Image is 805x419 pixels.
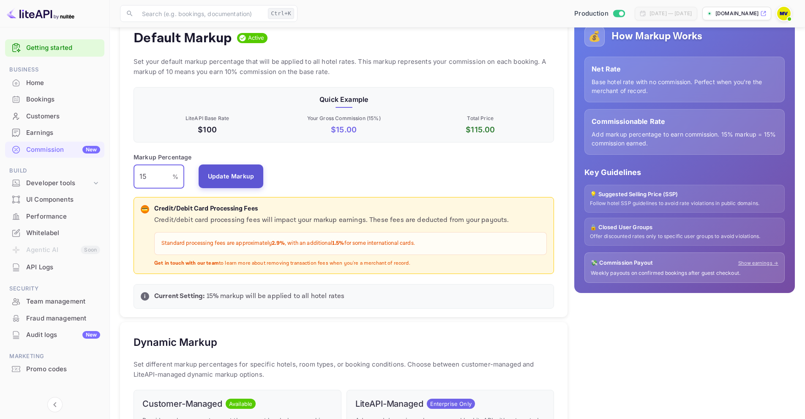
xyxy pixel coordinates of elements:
[591,270,778,277] p: Weekly payouts on confirmed bookings after guest checkout.
[5,361,104,377] a: Promo codes
[26,297,100,307] div: Team management
[5,91,104,108] div: Bookings
[26,128,100,138] div: Earnings
[199,164,264,188] button: Update Markup
[592,116,778,126] p: Commissionable Rate
[5,142,104,157] a: CommissionNew
[154,215,547,225] p: Credit/debit card processing fees will impact your markup earnings. These fees are deducted from ...
[142,205,148,213] p: 💳
[277,124,410,135] p: $ 15.00
[82,331,100,339] div: New
[5,108,104,125] div: Customers
[26,178,92,188] div: Developer tools
[649,10,692,17] div: [DATE] — [DATE]
[5,352,104,361] span: Marketing
[571,9,628,19] div: Switch to Sandbox mode
[590,223,779,232] p: 🔒 Closed User Groups
[277,115,410,122] p: Your Gross Commission ( 15 %)
[26,212,100,222] div: Performance
[777,7,791,20] img: Michael Vogt
[5,176,104,191] div: Developer tools
[5,293,104,310] div: Team management
[592,130,778,148] p: Add markup percentage to earn commission. 15% markup = 15% commission earned.
[5,208,104,225] div: Performance
[5,310,104,326] a: Fraud management
[611,30,702,43] h5: How Markup Works
[26,112,100,121] div: Customers
[574,9,609,19] span: Production
[5,192,104,207] a: UI Components
[144,293,145,300] p: i
[26,364,100,374] div: Promo codes
[134,359,554,380] p: Set different markup percentages for specific hotels, room types, or booking conditions. Choose b...
[245,34,268,42] span: Active
[5,142,104,158] div: CommissionNew
[590,190,779,199] p: 💡 Suggested Selling Price (SSP)
[591,259,653,267] p: 💸 Commission Payout
[141,94,547,104] p: Quick Example
[332,240,344,247] strong: 1.5%
[26,78,100,88] div: Home
[5,75,104,91] div: Home
[427,400,475,408] span: Enterprise Only
[5,65,104,74] span: Business
[5,225,104,241] a: Whitelabel
[5,192,104,208] div: UI Components
[134,30,232,47] h4: Default Markup
[5,310,104,327] div: Fraud management
[172,172,178,181] p: %
[154,260,547,267] p: to learn more about removing transaction fees when you're a merchant of record.
[414,124,547,135] p: $ 115.00
[5,327,104,343] div: Audit logsNew
[5,361,104,378] div: Promo codes
[154,291,547,301] p: 15 % markup will be applied to all hotel rates
[26,95,100,104] div: Bookings
[47,397,63,412] button: Collapse navigation
[5,125,104,140] a: Earnings
[355,399,423,409] h6: LiteAPI-Managed
[141,115,274,122] p: LiteAPI Base Rate
[272,240,285,247] strong: 2.9%
[590,233,779,240] p: Offer discounted rates only to specific user groups to avoid violations.
[414,115,547,122] p: Total Price
[5,39,104,57] div: Getting started
[5,125,104,141] div: Earnings
[154,260,219,266] strong: Get in touch with our team
[26,228,100,238] div: Whitelabel
[5,259,104,276] div: API Logs
[26,195,100,205] div: UI Components
[5,284,104,293] span: Security
[26,43,100,53] a: Getting started
[7,7,74,20] img: LiteAPI logo
[26,263,100,272] div: API Logs
[154,204,547,214] p: Credit/Debit Card Processing Fees
[134,153,192,162] p: Markup Percentage
[715,10,759,17] p: [DOMAIN_NAME]
[584,167,785,178] p: Key Guidelines
[592,77,778,95] p: Base hotel rate with no commission. Perfect when you're the merchant of record.
[26,314,100,323] div: Fraud management
[141,124,274,135] p: $100
[268,8,294,19] div: Ctrl+K
[134,165,172,189] input: 0
[82,146,100,153] div: New
[226,400,256,408] span: Available
[137,5,265,22] input: Search (e.g. bookings, documentation)
[142,399,222,409] h6: Customer-Managed
[590,200,779,207] p: Follow hotel SSP guidelines to avoid rate violations in public domains.
[26,145,100,155] div: Commission
[5,166,104,175] span: Build
[134,57,554,77] p: Set your default markup percentage that will be applied to all hotel rates. This markup represent...
[738,260,778,267] a: Show earnings →
[5,75,104,90] a: Home
[5,208,104,224] a: Performance
[26,330,100,340] div: Audit logs
[134,336,217,349] h5: Dynamic Markup
[161,239,540,248] p: Standard processing fees are approximately , with an additional for some international cards.
[588,29,601,44] p: 💰
[5,293,104,309] a: Team management
[5,225,104,241] div: Whitelabel
[5,327,104,342] a: Audit logsNew
[154,292,205,301] strong: Current Setting:
[5,108,104,124] a: Customers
